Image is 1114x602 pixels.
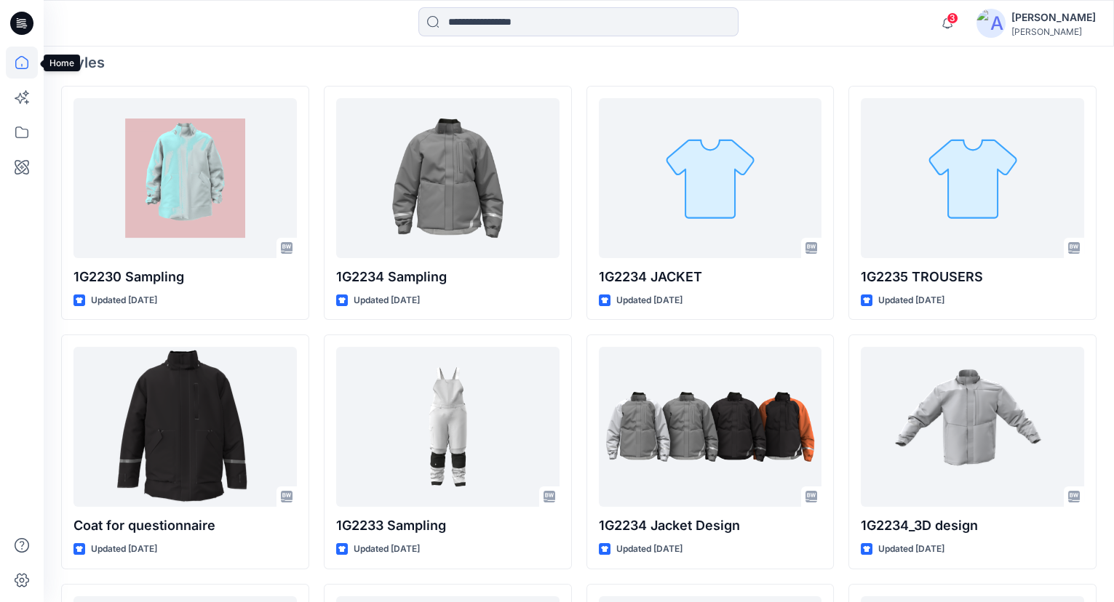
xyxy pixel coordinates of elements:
[861,347,1084,507] a: 1G2234_3D design
[336,267,560,287] p: 1G2234 Sampling
[599,267,822,287] p: 1G2234 JACKET
[616,293,683,308] p: Updated [DATE]
[976,9,1006,38] img: avatar
[336,515,560,536] p: 1G2233 Sampling
[73,515,297,536] p: Coat for questionnaire
[599,515,822,536] p: 1G2234 Jacket Design
[878,293,944,308] p: Updated [DATE]
[599,347,822,507] a: 1G2234 Jacket Design
[91,542,157,557] p: Updated [DATE]
[861,515,1084,536] p: 1G2234_3D design
[599,98,822,258] a: 1G2234 JACKET
[61,54,1097,71] h4: Styles
[878,542,944,557] p: Updated [DATE]
[1011,9,1096,26] div: [PERSON_NAME]
[336,347,560,507] a: 1G2233 Sampling
[73,267,297,287] p: 1G2230 Sampling
[1011,26,1096,37] div: [PERSON_NAME]
[336,98,560,258] a: 1G2234 Sampling
[91,293,157,308] p: Updated [DATE]
[73,98,297,258] a: 1G2230 Sampling
[947,12,958,24] span: 3
[861,98,1084,258] a: 1G2235 TROUSERS
[354,542,420,557] p: Updated [DATE]
[73,347,297,507] a: Coat for questionnaire
[354,293,420,308] p: Updated [DATE]
[616,542,683,557] p: Updated [DATE]
[861,267,1084,287] p: 1G2235 TROUSERS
